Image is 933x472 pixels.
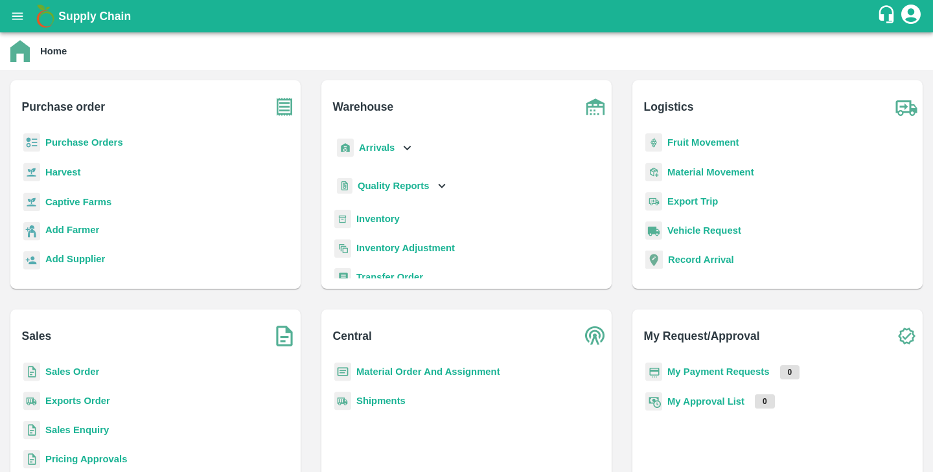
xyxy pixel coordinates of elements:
img: supplier [23,251,40,270]
img: sales [23,363,40,381]
a: Captive Farms [45,197,111,207]
img: whArrival [337,139,354,157]
img: fruit [645,133,662,152]
img: harvest [23,163,40,182]
img: check [890,320,923,352]
b: Add Farmer [45,225,99,235]
b: Sales [22,327,52,345]
img: sales [23,421,40,440]
img: qualityReport [337,178,352,194]
a: Inventory Adjustment [356,243,455,253]
a: My Payment Requests [667,366,770,377]
b: Logistics [644,98,694,116]
a: Add Farmer [45,223,99,240]
img: whInventory [334,210,351,229]
img: material [645,163,662,182]
b: Purchase order [22,98,105,116]
img: inventory [334,239,351,258]
b: Supply Chain [58,10,131,23]
img: harvest [23,192,40,212]
a: Inventory [356,214,400,224]
img: recordArrival [645,251,663,269]
a: Sales Order [45,366,99,377]
img: logo [32,3,58,29]
b: Quality Reports [358,181,430,191]
div: Quality Reports [334,173,449,199]
img: payment [645,363,662,381]
a: Shipments [356,396,406,406]
div: Arrivals [334,133,415,163]
a: Material Movement [667,167,754,177]
img: sales [23,450,40,469]
b: Home [40,46,67,56]
button: open drawer [3,1,32,31]
p: 0 [755,394,775,409]
a: Supply Chain [58,7,877,25]
a: Record Arrival [668,254,734,265]
a: My Approval List [667,396,744,407]
img: warehouse [579,91,612,123]
b: Warehouse [333,98,394,116]
img: reciept [23,133,40,152]
a: Fruit Movement [667,137,739,148]
a: Transfer Order [356,272,423,282]
img: shipments [334,392,351,410]
img: whTransfer [334,268,351,287]
b: Central [333,327,372,345]
img: approval [645,392,662,411]
div: account of current user [899,3,923,30]
div: customer-support [877,5,899,28]
a: Add Supplier [45,252,105,269]
img: shipments [23,392,40,410]
img: delivery [645,192,662,211]
a: Export Trip [667,196,718,207]
a: Exports Order [45,396,110,406]
a: Harvest [45,167,80,177]
img: home [10,40,30,62]
img: vehicle [645,221,662,240]
img: purchase [268,91,301,123]
a: Material Order And Assignment [356,366,500,377]
p: 0 [780,365,800,379]
img: farmer [23,222,40,241]
b: My Request/Approval [644,327,760,345]
a: Pricing Approvals [45,454,127,464]
a: Sales Enquiry [45,425,109,435]
b: Add Supplier [45,254,105,264]
img: central [579,320,612,352]
a: Vehicle Request [667,225,741,236]
a: Purchase Orders [45,137,123,148]
img: centralMaterial [334,363,351,381]
img: truck [890,91,923,123]
b: Arrivals [359,142,395,153]
img: soSales [268,320,301,352]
